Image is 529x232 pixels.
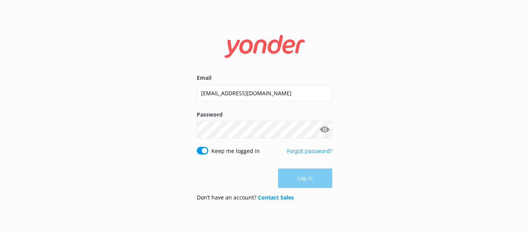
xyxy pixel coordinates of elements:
label: Email [197,74,332,82]
button: Show password [317,122,332,137]
label: Keep me logged in [211,147,260,155]
p: Don’t have an account? [197,193,294,202]
a: Contact Sales [258,194,294,201]
input: user@emailaddress.com [197,84,332,102]
label: Password [197,110,332,119]
a: Forgot password? [287,147,332,155]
